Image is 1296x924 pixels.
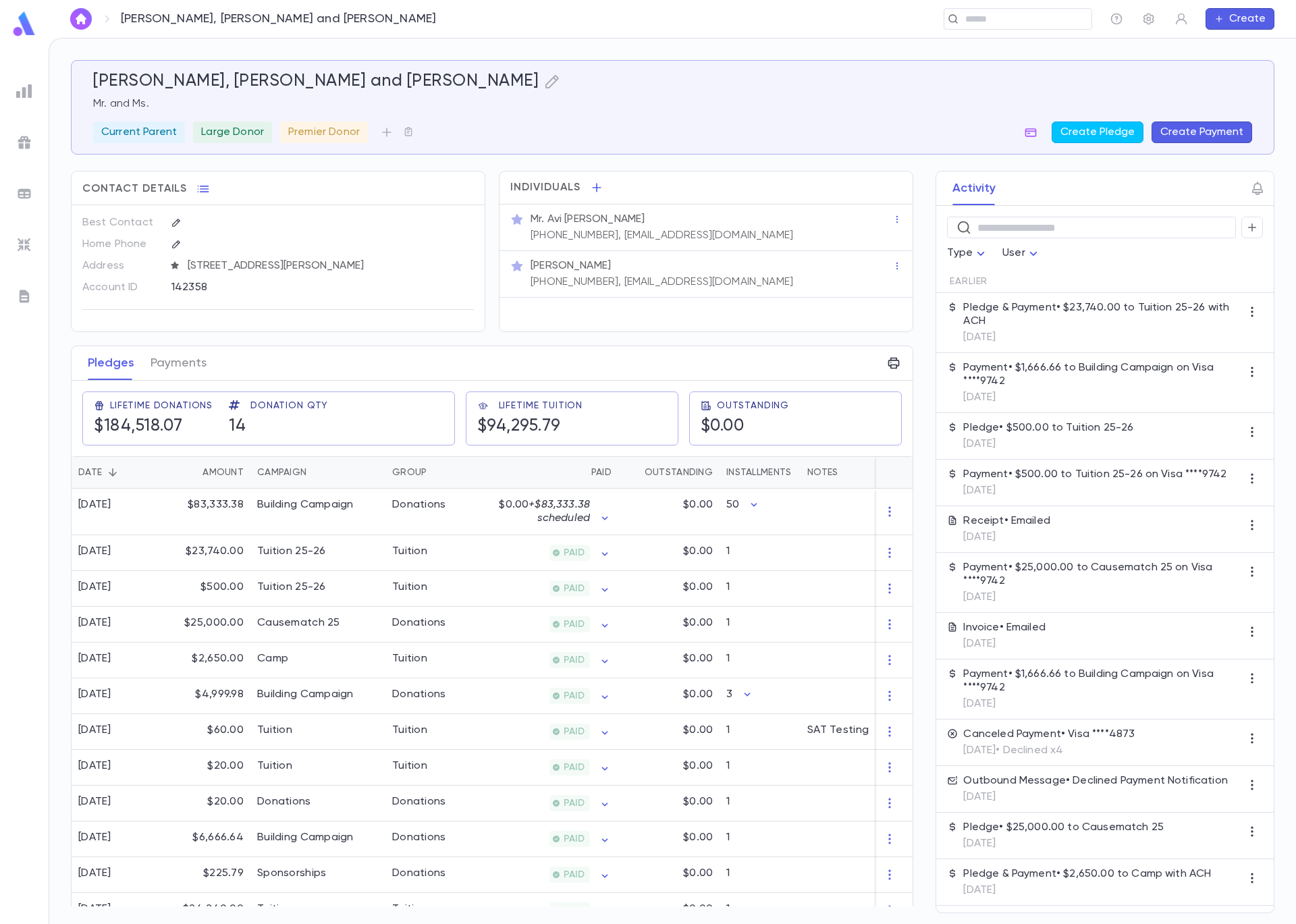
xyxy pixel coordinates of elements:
div: User [1002,240,1042,267]
p: Mr. Avi [PERSON_NAME] [531,213,645,226]
div: $23,740.00 [163,535,250,571]
div: Installments [720,456,801,489]
div: 1 [720,821,801,857]
p: [DATE] • Declined x4 [963,744,1135,757]
p: Address [82,255,160,277]
h5: [PERSON_NAME], [PERSON_NAME] and [PERSON_NAME] [93,72,539,92]
p: $0.00 [683,724,713,737]
div: [DATE] [78,688,111,701]
div: Tuition [392,724,427,737]
span: PAID [558,583,590,594]
div: Tuition [392,652,427,665]
div: Donations [392,688,446,701]
div: 1 [720,535,801,571]
div: [DATE] [78,498,111,512]
div: Notes [801,456,969,489]
p: $0.00 [683,652,713,665]
p: [DATE] [963,637,1046,651]
button: Sort [102,462,124,483]
p: $0.00 [683,498,713,512]
div: Group [392,456,427,489]
div: [DATE] [78,724,111,737]
div: Donations [392,867,446,880]
p: Best Contact [82,212,160,234]
p: [DATE] [963,591,1241,604]
div: Tuition [257,724,292,737]
span: Outstanding [717,400,789,411]
div: Tuition [392,759,427,773]
div: 142358 [171,277,407,297]
div: Date [78,456,102,489]
div: Installments [726,456,791,489]
div: Tuition [257,902,292,916]
div: Tuition 25-26 [257,545,326,558]
p: $0.00 [493,498,590,525]
div: 1 [720,714,801,750]
button: Create Pledge [1052,121,1143,143]
span: Type [947,248,973,259]
span: Individuals [510,181,580,194]
p: $0.00 [683,688,713,701]
div: Tuition [392,545,427,558]
div: [DATE] [78,759,111,773]
button: Pledges [88,346,134,380]
div: Amount [202,456,244,489]
div: 1 [720,571,801,607]
span: PAID [558,655,590,665]
p: Outbound Message • Declined Payment Notification [963,774,1228,788]
div: 1 [720,786,801,821]
span: PAID [558,905,590,916]
div: $60.00 [163,714,250,750]
p: [DATE] [963,884,1211,897]
p: [DATE] [963,531,1050,544]
p: Invoice • Emailed [963,621,1046,634]
p: Current Parent [101,126,177,139]
p: $0.00 [683,795,713,809]
div: $20.00 [163,750,250,786]
h5: $0.00 [701,416,745,437]
p: Pledge • $25,000.00 to Causematch 25 [963,821,1164,834]
div: Donations [392,795,446,809]
div: Outstanding [618,456,720,489]
div: Paid [591,456,612,489]
div: Outstanding [645,456,713,489]
span: [STREET_ADDRESS][PERSON_NAME] [182,259,475,273]
p: Large Donor [201,126,264,139]
img: batches_grey.339ca447c9d9533ef1741baa751efc33.svg [16,186,32,202]
div: Donations [257,795,311,809]
h5: $184,518.07 [94,416,183,437]
p: Pledge • $500.00 to Tuition 25-26 [963,421,1133,435]
p: Home Phone [82,234,160,255]
span: PAID [558,869,590,880]
div: 1 [720,750,801,786]
div: $25,000.00 [163,607,250,643]
div: Donations [392,616,446,630]
img: imports_grey.530a8a0e642e233f2baf0ef88e8c9fcb.svg [16,237,32,253]
p: Canceled Payment • Visa ****4873 [963,728,1135,741]
span: Contact Details [82,182,187,196]
div: Premier Donor [280,121,368,143]
div: [DATE] [78,795,111,809]
div: $20.00 [163,786,250,821]
img: reports_grey.c525e4749d1bce6a11f5fe2a8de1b229.svg [16,83,32,99]
div: Building Campaign [257,498,354,512]
span: User [1002,248,1025,259]
div: $2,650.00 [163,643,250,678]
div: Tuition 25-26 [257,580,326,594]
span: PAID [558,619,590,630]
div: Campaign [250,456,385,489]
p: Premier Donor [288,126,360,139]
p: [PHONE_NUMBER], [EMAIL_ADDRESS][DOMAIN_NAME] [531,275,793,289]
p: Payment • $1,666.66 to Building Campaign on Visa ****9742 [963,361,1241,388]
div: Sponsorships [257,867,326,880]
p: Payment • $25,000.00 to Causematch 25 on Visa ****9742 [963,561,1241,588]
div: $500.00 [163,571,250,607]
p: $0.00 [683,545,713,558]
div: Campaign [257,456,306,489]
div: Building Campaign [257,831,354,844]
p: $0.00 [683,902,713,916]
p: Account ID [82,277,160,298]
p: Pledge & Payment • $2,650.00 to Camp with ACH [963,867,1211,881]
p: [PHONE_NUMBER], [EMAIL_ADDRESS][DOMAIN_NAME] [531,229,793,242]
div: [DATE] [78,867,111,880]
